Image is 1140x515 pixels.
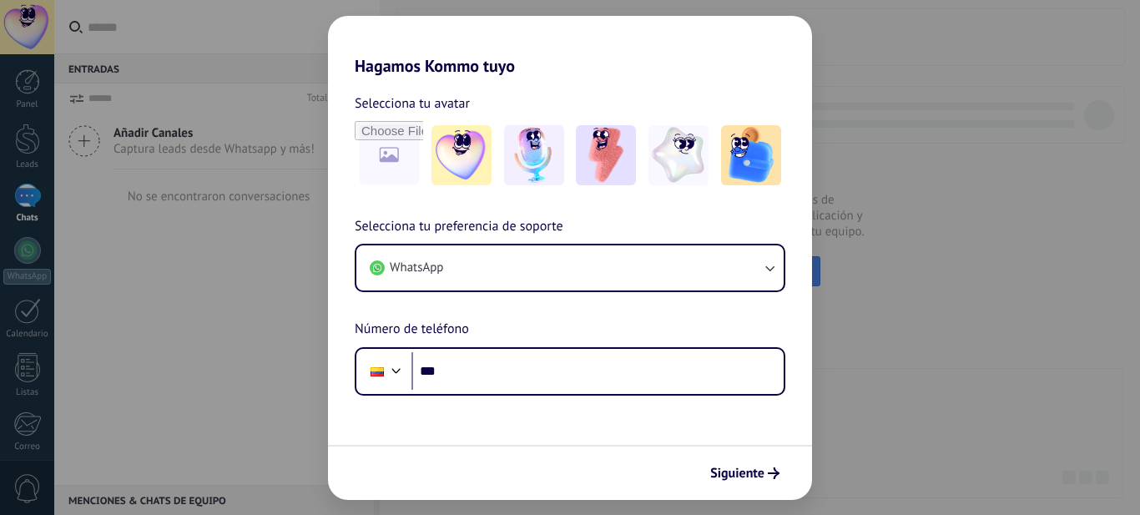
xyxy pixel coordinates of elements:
[356,245,784,290] button: WhatsApp
[504,125,564,185] img: -2.jpeg
[710,467,764,479] span: Siguiente
[576,125,636,185] img: -3.jpeg
[355,216,563,238] span: Selecciona tu preferencia de soporte
[431,125,492,185] img: -1.jpeg
[361,354,393,389] div: Colombia: + 57
[328,16,812,76] h2: Hagamos Kommo tuyo
[721,125,781,185] img: -5.jpeg
[355,319,469,341] span: Número de teléfono
[703,459,787,487] button: Siguiente
[390,260,443,276] span: WhatsApp
[355,93,470,114] span: Selecciona tu avatar
[648,125,709,185] img: -4.jpeg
